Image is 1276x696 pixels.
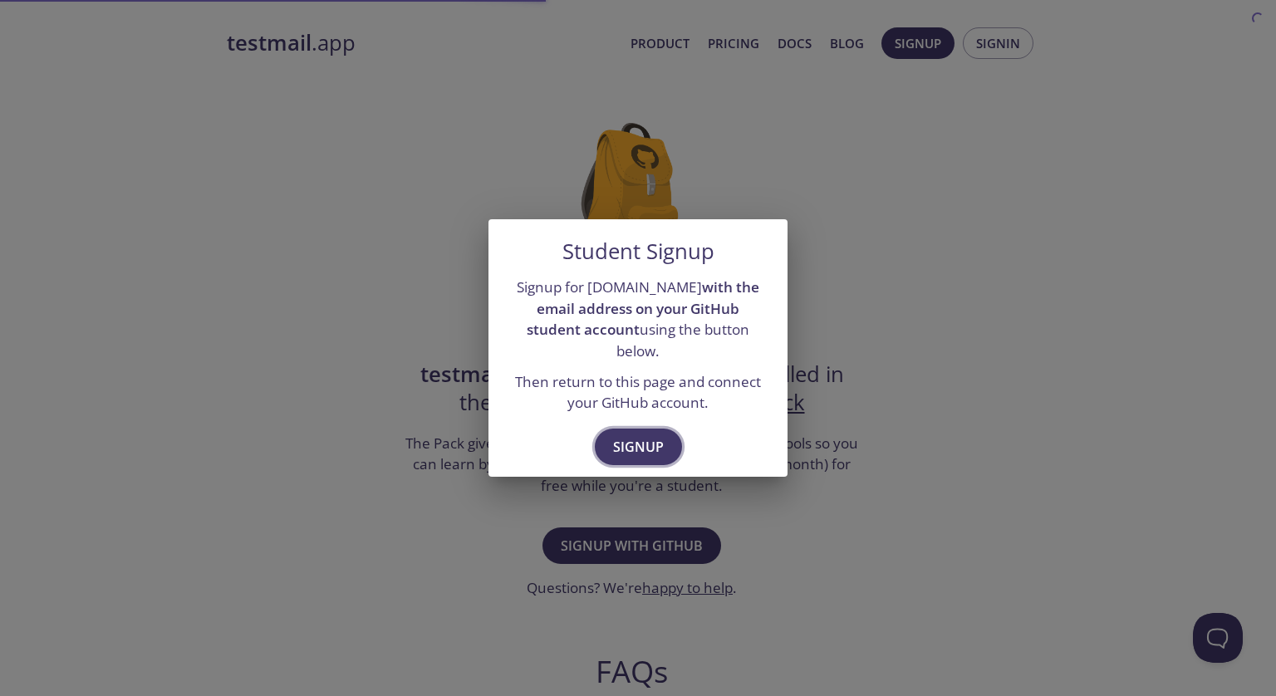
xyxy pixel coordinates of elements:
[527,277,759,339] strong: with the email address on your GitHub student account
[562,239,714,264] h5: Student Signup
[613,435,664,458] span: Signup
[595,429,682,465] button: Signup
[508,277,768,362] p: Signup for [DOMAIN_NAME] using the button below.
[508,371,768,414] p: Then return to this page and connect your GitHub account.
